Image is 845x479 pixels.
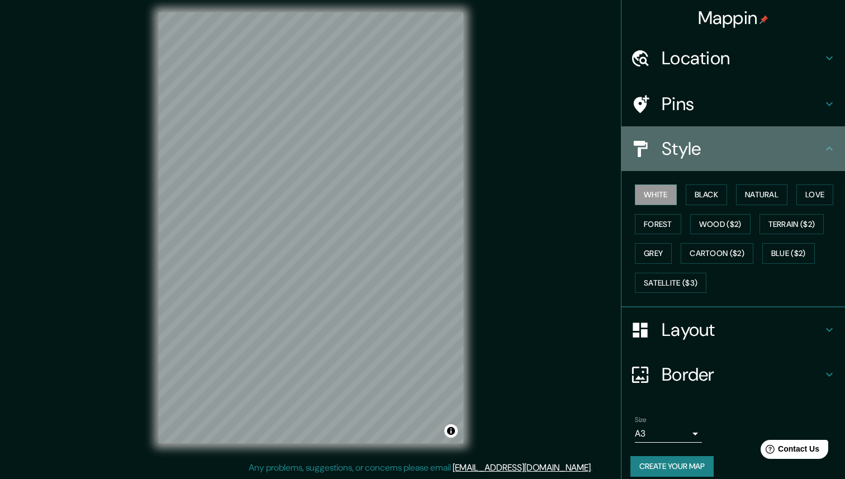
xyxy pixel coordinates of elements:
[662,47,823,69] h4: Location
[690,214,751,235] button: Wood ($2)
[635,184,677,205] button: White
[621,307,845,352] div: Layout
[635,425,702,443] div: A3
[621,82,845,126] div: Pins
[630,456,714,477] button: Create your map
[796,184,833,205] button: Love
[159,12,463,443] canvas: Map
[635,273,706,293] button: Satellite ($3)
[621,36,845,80] div: Location
[621,352,845,397] div: Border
[686,184,728,205] button: Black
[681,243,753,264] button: Cartoon ($2)
[594,461,596,475] div: .
[662,137,823,160] h4: Style
[746,435,833,467] iframe: Help widget launcher
[635,415,647,425] label: Size
[621,126,845,171] div: Style
[444,424,458,438] button: Toggle attribution
[736,184,787,205] button: Natural
[592,461,594,475] div: .
[635,243,672,264] button: Grey
[698,7,769,29] h4: Mappin
[662,93,823,115] h4: Pins
[635,214,681,235] button: Forest
[759,15,768,24] img: pin-icon.png
[762,243,815,264] button: Blue ($2)
[759,214,824,235] button: Terrain ($2)
[249,461,592,475] p: Any problems, suggestions, or concerns please email .
[662,319,823,341] h4: Layout
[453,462,591,473] a: [EMAIL_ADDRESS][DOMAIN_NAME]
[662,363,823,386] h4: Border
